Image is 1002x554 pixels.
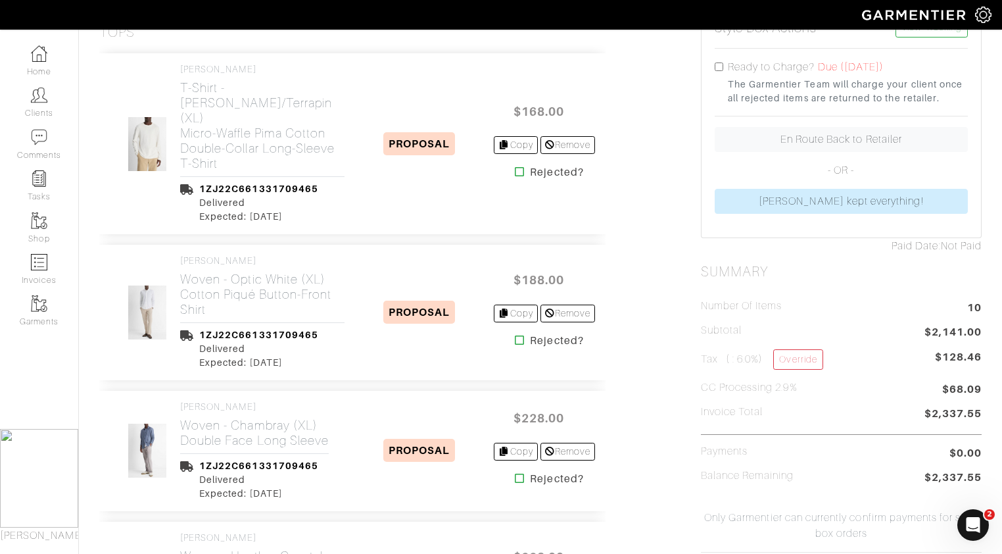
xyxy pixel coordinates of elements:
[199,342,318,356] div: Delivered
[128,116,168,172] img: Micro-Waffle-Pima-Cotton-Double-Collar-Long-Sleeve-T-Shirt-525BTN.jpeg
[31,170,47,187] img: reminder-icon-8004d30b9f0a5d33ae49ab947aed9ed385cf756f9e5892f1edd6e32f2345188e.png
[128,423,168,478] img: Double-Face-Long-Sleeve-424CHA.jpeg
[698,510,985,541] span: Only Garmentier can currently confirm payments for style box orders
[701,264,982,280] h2: Summary
[728,59,815,75] label: Ready to Charge?
[199,356,318,370] div: Expected: [DATE]
[701,382,798,394] h5: CC Processing 2.9%
[31,295,47,312] img: garments-icon-b7da505a4dc4fd61783c78ac3ca0ef83fa9d6f193b1c9dc38574b1d14d53ca28.png
[199,487,318,501] div: Expected: [DATE]
[180,64,345,171] a: [PERSON_NAME] T-Shirt - [PERSON_NAME]/Terrapin (XL)Micro-Waffle Pima Cotton Double-Collar Long-Sl...
[984,509,995,520] span: 2
[180,532,345,543] h4: [PERSON_NAME]
[701,470,794,482] h5: Balance Remaining
[180,255,345,317] a: [PERSON_NAME] Woven - Optic White (XL)Cotton Piqué Button-Front Shirt
[701,324,742,337] h5: Subtotal
[701,238,982,254] div: Not Paid
[924,406,982,424] span: $2,337.55
[128,285,168,340] img: Cotton-Piqu-Button-Front-Shirt-137OWT.jpeg
[957,509,989,541] iframe: Intercom live chat
[199,196,318,210] div: Delivered
[31,254,47,270] img: orders-icon-0abe47150d42831381b5fb84f609e132dff9fe21cb692f30cb5eec754e2cba89.png
[180,272,345,317] h2: Woven - Optic White (XL) Cotton Piqué Button-Front Shirt
[540,136,595,154] a: Remove
[530,471,583,487] strong: Rejected?
[494,305,538,322] a: Copy
[494,136,538,154] a: Copy
[383,439,455,462] span: PROPOSAL
[530,164,583,180] strong: Rejected?
[199,184,318,194] a: 1ZJ22C661331709465
[818,61,884,73] span: Due ([DATE])
[99,24,135,41] h3: Tops
[180,418,329,448] h2: Woven - Chambray (XL) Double Face Long Sleeve
[494,443,538,461] a: Copy
[499,97,578,126] span: $168.00
[540,305,595,322] a: Remove
[701,349,823,370] h5: Tax ( : 6.0%)
[715,189,968,214] a: [PERSON_NAME] kept everything!
[199,461,318,471] a: 1ZJ22C661331709465
[180,401,329,413] h4: [PERSON_NAME]
[31,213,47,229] img: garments-icon-b7da505a4dc4fd61783c78ac3ca0ef83fa9d6f193b1c9dc38574b1d14d53ca28.png
[31,45,47,62] img: dashboard-icon-dbcd8f5a0b271acd01030246c82b418ddd0df26cd7fceb0bd07c9910d44c42f6.png
[31,87,47,103] img: clients-icon-6bae9207a08558b7cb47a8932f037763ab4055f8c8b6bfacd5dc20c3e0201464.png
[773,349,823,370] a: Override
[701,445,748,458] h5: Payments
[499,404,578,432] span: $228.00
[942,382,982,399] span: $68.09
[715,163,968,178] p: - OR -
[383,132,455,155] span: PROPOSAL
[31,129,47,145] img: comment-icon-a0a6a9ef722e966f86d9cbdc48e553b5cf19dbc54f86b18d962a5391bc8f6eb6.png
[180,64,345,75] h4: [PERSON_NAME]
[180,255,345,266] h4: [PERSON_NAME]
[540,443,595,461] a: Remove
[701,406,763,418] h5: Invoice Total
[728,78,968,105] small: The Garmentier Team will charge your client once all rejected items are returned to the retailer.
[499,266,578,294] span: $188.00
[180,80,345,171] h2: T-Shirt - [PERSON_NAME]/Terrapin (XL) Micro-Waffle Pima Cotton Double-Collar Long-Sleeve T-Shirt
[383,301,455,324] span: PROPOSAL
[530,333,583,349] strong: Rejected?
[924,470,982,488] span: $2,337.55
[199,473,318,487] div: Delivered
[935,349,982,365] span: $128.46
[924,324,982,342] span: $2,141.00
[949,445,982,461] span: $0.00
[701,300,782,313] h5: Number of Items
[180,401,329,448] a: [PERSON_NAME] Woven - Chambray (XL)Double Face Long Sleeve
[199,210,318,224] div: Expected: [DATE]
[715,127,968,152] a: En Route Back to Retailer
[199,330,318,340] a: 1ZJ22C661331709465
[892,240,941,252] span: Paid Date:
[975,7,991,23] img: gear-icon-white-bd11855cb880d31180b6d7d6211b90ccbf57a29d726f0c71d8c61bd08dd39cc2.png
[855,3,975,26] img: garmentier-logo-header-white-b43fb05a5012e4ada735d5af1a66efaba907eab6374d6393d1fbf88cb4ef424d.png
[967,300,982,318] span: 10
